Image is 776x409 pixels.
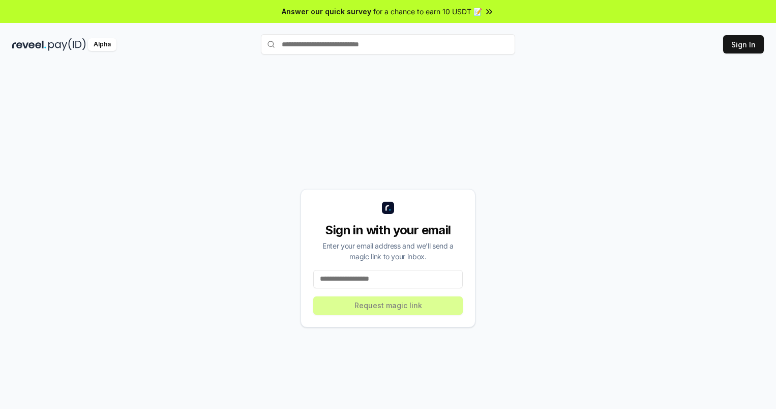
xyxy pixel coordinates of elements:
div: Enter your email address and we’ll send a magic link to your inbox. [313,240,463,262]
img: pay_id [48,38,86,51]
img: reveel_dark [12,38,46,51]
span: Answer our quick survey [282,6,371,17]
span: for a chance to earn 10 USDT 📝 [373,6,482,17]
div: Sign in with your email [313,222,463,238]
img: logo_small [382,202,394,214]
button: Sign In [723,35,764,53]
div: Alpha [88,38,116,51]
